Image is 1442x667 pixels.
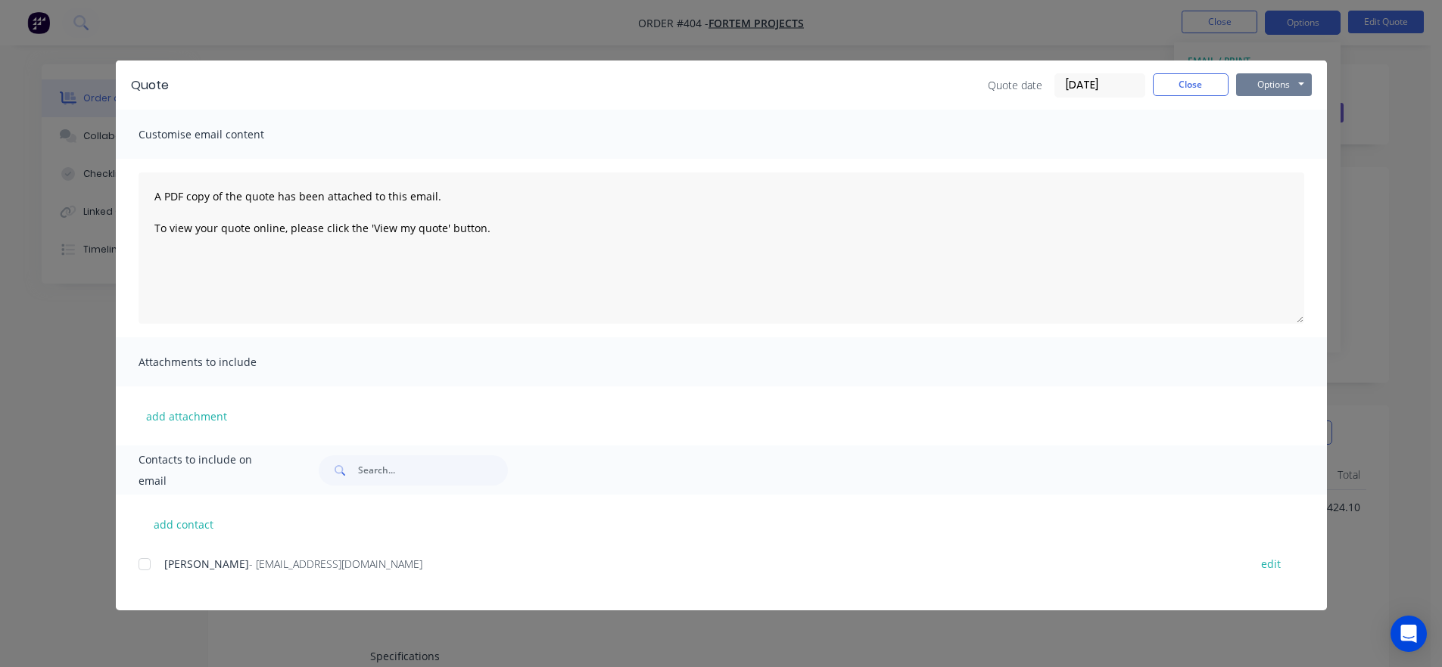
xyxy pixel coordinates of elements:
span: Attachments to include [139,352,305,373]
span: [PERSON_NAME] [164,557,249,571]
span: Contacts to include on email [139,449,282,492]
span: Quote date [988,77,1042,93]
div: Quote [131,76,169,95]
button: add attachment [139,405,235,427]
button: edit [1252,554,1290,574]
input: Search... [358,455,508,486]
button: add contact [139,513,229,535]
button: Options [1236,73,1312,96]
textarea: A PDF copy of the quote has been attached to this email. To view your quote online, please click ... [139,172,1304,324]
span: - [EMAIL_ADDRESS][DOMAIN_NAME] [249,557,422,571]
div: Open Intercom Messenger [1391,616,1427,652]
button: Close [1153,73,1229,96]
span: Customise email content [139,124,305,145]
